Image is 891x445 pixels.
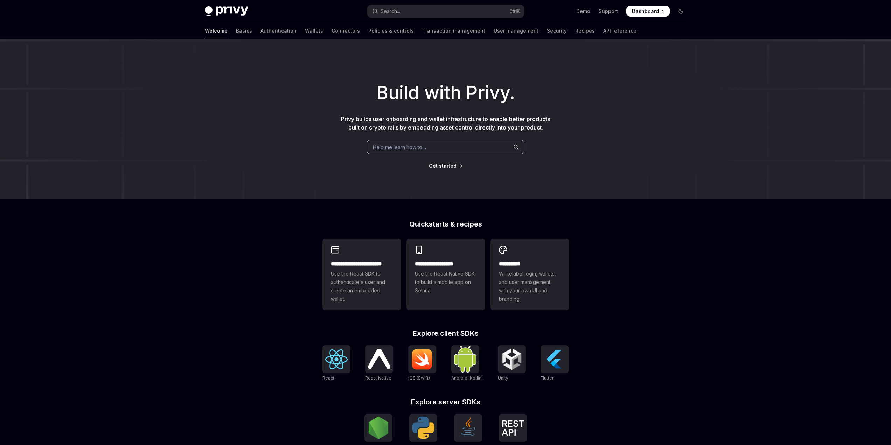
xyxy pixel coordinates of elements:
img: React Native [368,349,390,369]
a: Demo [576,8,590,15]
span: Dashboard [632,8,659,15]
span: Use the React Native SDK to build a mobile app on Solana. [415,270,476,295]
a: FlutterFlutter [541,345,569,382]
span: Ctrl K [509,8,520,14]
span: Use the React SDK to authenticate a user and create an embedded wallet. [331,270,392,303]
span: Flutter [541,375,554,381]
img: React [325,349,348,369]
h2: Quickstarts & recipes [322,221,569,228]
h2: Explore client SDKs [322,330,569,337]
a: API reference [603,22,636,39]
a: Wallets [305,22,323,39]
img: Unity [501,348,523,370]
a: Security [547,22,567,39]
img: REST API [502,420,524,436]
a: Policies & controls [368,22,414,39]
a: Transaction management [422,22,485,39]
a: Get started [429,162,457,169]
a: Support [599,8,618,15]
div: Search... [381,7,400,15]
a: Basics [236,22,252,39]
button: Toggle dark mode [675,6,687,17]
button: Open search [367,5,524,18]
img: Python [412,417,434,439]
span: Android (Kotlin) [451,375,483,381]
img: Android (Kotlin) [454,346,476,372]
img: NodeJS [367,417,390,439]
span: iOS (Swift) [408,375,430,381]
a: UnityUnity [498,345,526,382]
span: Help me learn how to… [373,144,426,151]
a: ReactReact [322,345,350,382]
span: Get started [429,163,457,169]
span: Whitelabel login, wallets, and user management with your own UI and branding. [499,270,561,303]
a: Connectors [332,22,360,39]
a: Authentication [260,22,297,39]
a: iOS (Swift)iOS (Swift) [408,345,436,382]
a: Dashboard [626,6,670,17]
img: iOS (Swift) [411,349,433,370]
span: Unity [498,375,508,381]
span: React Native [365,375,391,381]
img: Java [457,417,479,439]
img: Flutter [543,348,566,370]
h2: Explore server SDKs [322,398,569,405]
a: **** *****Whitelabel login, wallets, and user management with your own UI and branding. [490,239,569,310]
h1: Build with Privy. [11,79,880,106]
span: React [322,375,334,381]
a: Recipes [575,22,595,39]
a: Welcome [205,22,228,39]
a: User management [494,22,538,39]
a: Android (Kotlin)Android (Kotlin) [451,345,483,382]
a: **** **** **** ***Use the React Native SDK to build a mobile app on Solana. [406,239,485,310]
img: dark logo [205,6,248,16]
a: React NativeReact Native [365,345,393,382]
span: Privy builds user onboarding and wallet infrastructure to enable better products built on crypto ... [341,116,550,131]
